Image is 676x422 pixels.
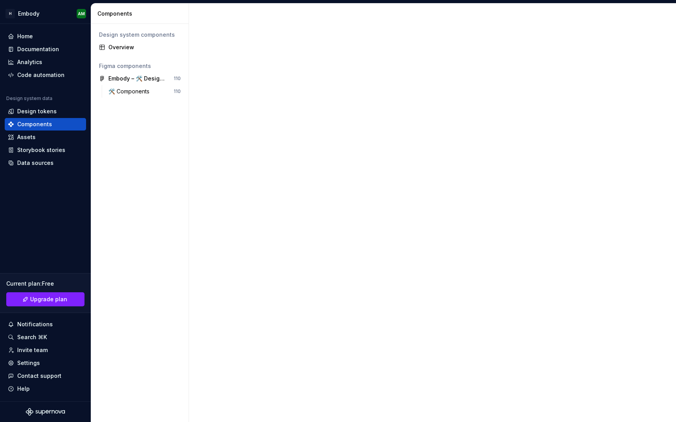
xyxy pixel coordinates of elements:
[6,95,52,102] div: Design system data
[17,133,36,141] div: Assets
[26,408,65,416] svg: Supernova Logo
[105,85,184,98] a: 🛠️ Components110
[17,32,33,40] div: Home
[17,385,30,393] div: Help
[5,43,86,55] a: Documentation
[17,146,65,154] div: Storybook stories
[17,320,53,328] div: Notifications
[17,45,59,53] div: Documentation
[30,295,67,303] span: Upgrade plan
[17,372,61,380] div: Contact support
[108,75,167,82] div: Embody – 🛠️ Design System
[5,318,86,331] button: Notifications
[5,370,86,382] button: Contact support
[96,41,184,54] a: Overview
[78,11,85,17] div: AM
[108,43,181,51] div: Overview
[174,75,181,82] div: 110
[17,159,54,167] div: Data sources
[6,280,84,288] div: Current plan : Free
[17,120,52,128] div: Components
[174,88,181,95] div: 110
[99,62,181,70] div: Figma components
[17,58,42,66] div: Analytics
[2,5,89,22] button: HEmbodyAM
[5,331,86,343] button: Search ⌘K
[5,105,86,118] a: Design tokens
[6,292,84,306] a: Upgrade plan
[5,383,86,395] button: Help
[108,88,153,95] div: 🛠️ Components
[5,30,86,43] a: Home
[5,69,86,81] a: Code automation
[5,344,86,356] a: Invite team
[18,10,40,18] div: Embody
[5,56,86,68] a: Analytics
[5,9,15,18] div: H
[17,346,48,354] div: Invite team
[96,72,184,85] a: Embody – 🛠️ Design System110
[5,144,86,156] a: Storybook stories
[5,357,86,369] a: Settings
[5,118,86,131] a: Components
[17,333,47,341] div: Search ⌘K
[99,31,181,39] div: Design system components
[17,71,65,79] div: Code automation
[5,131,86,143] a: Assets
[5,157,86,169] a: Data sources
[97,10,185,18] div: Components
[17,107,57,115] div: Design tokens
[17,359,40,367] div: Settings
